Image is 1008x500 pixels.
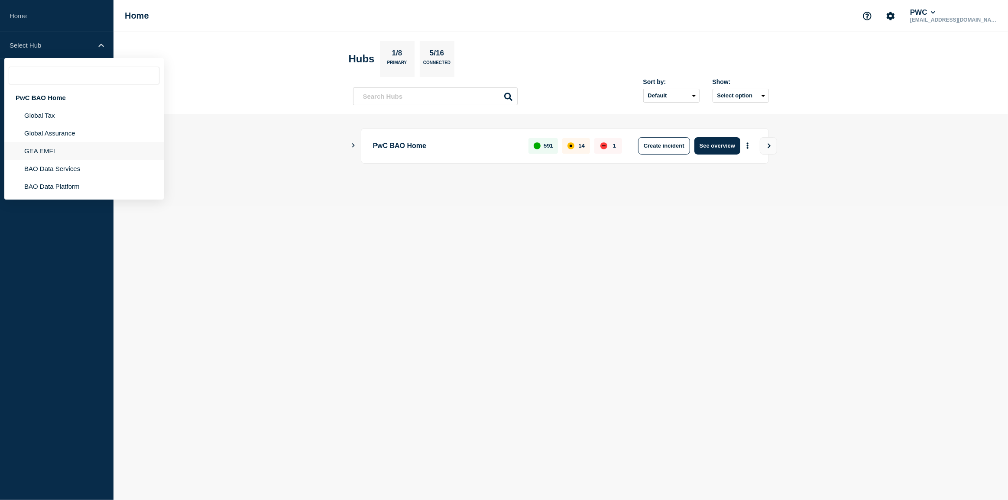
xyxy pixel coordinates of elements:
[353,87,518,105] input: Search Hubs
[742,138,753,154] button: More actions
[638,137,690,155] button: Create incident
[694,137,740,155] button: See overview
[713,89,769,103] button: Select option
[125,11,149,21] h1: Home
[643,78,700,85] div: Sort by:
[10,42,93,49] p: Select Hub
[882,7,900,25] button: Account settings
[389,49,405,60] p: 1/8
[544,142,553,149] p: 591
[4,177,164,195] li: BAO Data Platform
[4,142,164,160] li: GEA EMFI
[4,106,164,124] li: Global Tax
[613,142,616,149] p: 1
[908,8,937,17] button: PWC
[567,142,574,149] div: affected
[600,142,607,149] div: down
[423,60,451,69] p: Connected
[351,142,356,149] button: Show Connected Hubs
[4,124,164,142] li: Global Assurance
[426,49,447,60] p: 5/16
[643,89,700,103] select: Sort by
[858,7,876,25] button: Support
[4,89,164,106] div: PwC BAO Home
[349,53,375,65] h2: Hubs
[578,142,584,149] p: 14
[4,160,164,177] li: BAO Data Services
[908,17,998,23] p: [EMAIL_ADDRESS][DOMAIN_NAME]
[534,142,541,149] div: up
[760,137,777,155] button: View
[387,60,407,69] p: Primary
[713,78,769,85] div: Show:
[373,137,519,155] p: PwC BAO Home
